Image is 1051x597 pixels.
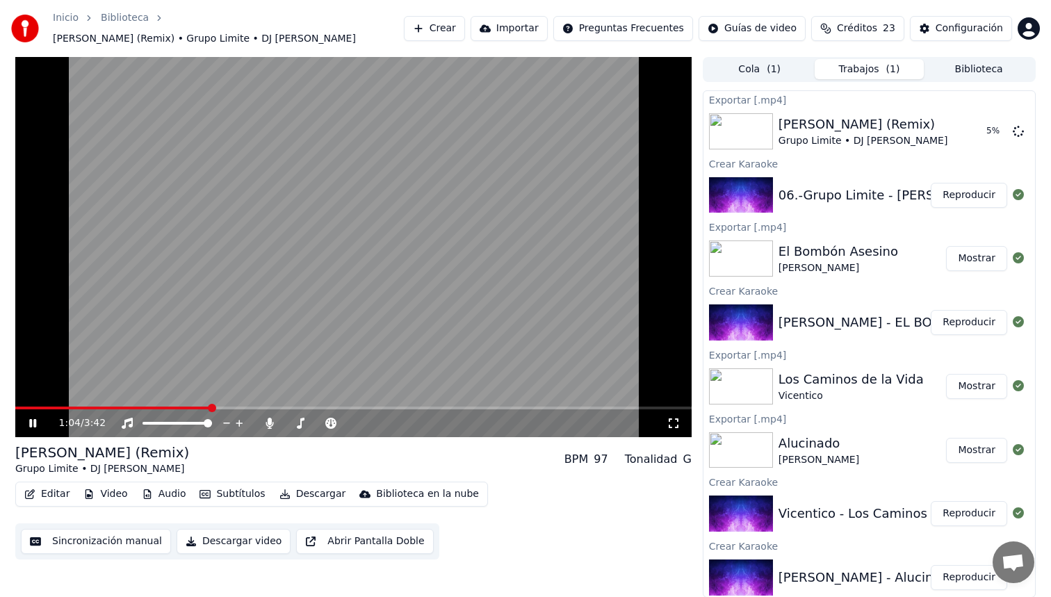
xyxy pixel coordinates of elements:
div: Exportar [.mp4] [703,218,1035,235]
button: Sincronización manual [21,529,171,554]
button: Crear [404,16,465,41]
span: 3:42 [84,416,106,430]
div: Crear Karaoke [703,155,1035,172]
button: Mostrar [946,246,1007,271]
span: [PERSON_NAME] (Remix) • Grupo Limite • DJ [PERSON_NAME] [53,32,356,46]
div: Tonalidad [625,451,678,468]
div: Crear Karaoke [703,473,1035,490]
button: Reproducir [931,310,1007,335]
span: 23 [883,22,895,35]
div: G [683,451,691,468]
span: ( 1 ) [767,63,781,76]
div: / [59,416,92,430]
div: Chat abierto [993,541,1034,583]
button: Mostrar [946,438,1007,463]
div: [PERSON_NAME] [779,261,898,275]
button: Guías de video [699,16,806,41]
button: Audio [136,484,192,504]
button: Editar [19,484,75,504]
div: Exportar [.mp4] [703,410,1035,427]
button: Reproducir [931,501,1007,526]
div: 97 [594,451,608,468]
div: Grupo Limite • DJ [PERSON_NAME] [15,462,189,476]
button: Video [78,484,133,504]
button: Biblioteca [924,59,1034,79]
div: Vicentico [779,389,924,403]
div: Exportar [.mp4] [703,346,1035,363]
div: Alucinado [779,434,859,453]
button: Descargar [274,484,352,504]
div: BPM [564,451,588,468]
button: Abrir Pantalla Doble [296,529,433,554]
button: Descargar video [177,529,291,554]
button: Preguntas Frecuentes [553,16,693,41]
a: Inicio [53,11,79,25]
div: Grupo Limite • DJ [PERSON_NAME] [779,134,948,148]
div: 5 % [986,126,1007,137]
button: Subtítulos [194,484,270,504]
div: [PERSON_NAME] [779,453,859,467]
button: Créditos23 [811,16,904,41]
button: Configuración [910,16,1012,41]
button: Reproducir [931,183,1007,208]
div: Exportar [.mp4] [703,91,1035,108]
span: ( 1 ) [886,63,900,76]
a: Biblioteca [101,11,149,25]
button: Mostrar [946,374,1007,399]
div: [PERSON_NAME] (Remix) [15,443,189,462]
button: Trabajos [815,59,924,79]
div: Biblioteca en la nube [376,487,479,501]
div: Crear Karaoke [703,537,1035,554]
img: youka [11,15,39,42]
div: El Bombón Asesino [779,242,898,261]
span: Créditos [837,22,877,35]
button: Reproducir [931,565,1007,590]
button: Importar [471,16,548,41]
div: Crear Karaoke [703,282,1035,299]
div: Los Caminos de la Vida [779,370,924,389]
div: [PERSON_NAME] (Remix) [779,115,948,134]
span: 1:04 [59,416,81,430]
div: [PERSON_NAME] - EL BOMBON ASESINO [779,313,1029,332]
nav: breadcrumb [53,11,404,46]
button: Cola [705,59,815,79]
div: Configuración [936,22,1003,35]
